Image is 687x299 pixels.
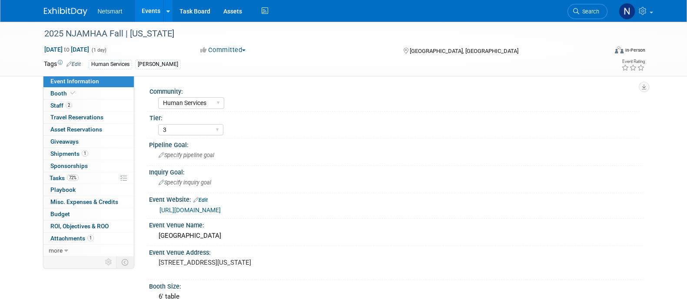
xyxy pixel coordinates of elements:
[149,112,640,122] div: Tier:
[556,45,646,58] div: Event Format
[43,100,134,112] a: Staff2
[43,124,134,135] a: Asset Reservations
[197,46,249,55] button: Committed
[50,223,109,230] span: ROI, Objectives & ROO
[43,208,134,220] a: Budget
[43,160,134,172] a: Sponsorships
[91,47,106,53] span: (1 day)
[67,174,79,181] span: 72%
[149,166,644,177] div: Inquiry Goal:
[159,207,221,214] a: [URL][DOMAIN_NAME]
[43,88,134,99] a: Booth
[43,148,134,160] a: Shipments1
[41,26,594,42] div: 2025 NJAMHAA Fall | [US_STATE]
[43,136,134,148] a: Giveaways
[156,229,637,243] div: [GEOGRAPHIC_DATA]
[50,174,79,181] span: Tasks
[50,138,79,145] span: Giveaways
[568,4,607,19] a: Search
[159,179,211,186] span: Specify inquiry goal
[50,210,70,217] span: Budget
[44,7,87,16] img: ExhibitDay
[50,186,76,193] span: Playbook
[63,46,71,53] span: to
[50,114,103,121] span: Travel Reservations
[579,8,599,15] span: Search
[149,193,644,204] div: Event Website:
[135,60,181,69] div: [PERSON_NAME]
[193,197,208,203] a: Edit
[149,280,644,291] div: Booth Size:
[50,150,88,157] span: Shipments
[43,76,134,87] a: Event Information
[43,245,134,256] a: more
[43,233,134,244] a: Attachments1
[149,219,644,230] div: Event Venue Name:
[149,85,640,96] div: Community:
[43,196,134,208] a: Misc. Expenses & Credits
[149,138,644,149] div: Pipeline Goal:
[50,235,94,242] span: Attachments
[87,235,94,241] span: 1
[50,102,72,109] span: Staff
[116,256,134,268] td: Toggle Event Tabs
[66,61,81,67] a: Edit
[50,90,77,97] span: Booth
[44,46,90,53] span: [DATE] [DATE]
[89,60,132,69] div: Human Services
[625,47,645,53] div: In-Person
[43,172,134,184] a: Tasks72%
[149,246,644,257] div: Event Venue Address:
[50,78,99,85] span: Event Information
[615,46,624,53] img: Format-Inperson.png
[49,247,63,254] span: more
[44,59,81,69] td: Tags
[159,259,345,266] pre: [STREET_ADDRESS][US_STATE]
[101,256,116,268] td: Personalize Event Tab Strip
[71,91,75,95] i: Booth reservation complete
[621,59,645,64] div: Event Rating
[50,162,88,169] span: Sponsorships
[159,152,214,158] span: Specify pipeline goal
[43,112,134,123] a: Travel Reservations
[66,102,72,108] span: 2
[43,184,134,196] a: Playbook
[50,198,118,205] span: Misc. Expenses & Credits
[50,126,102,133] span: Asset Reservations
[410,48,518,54] span: [GEOGRAPHIC_DATA], [GEOGRAPHIC_DATA]
[98,8,123,15] span: Netsmart
[619,3,635,20] img: Nina Finn
[82,150,88,157] span: 1
[43,220,134,232] a: ROI, Objectives & ROO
